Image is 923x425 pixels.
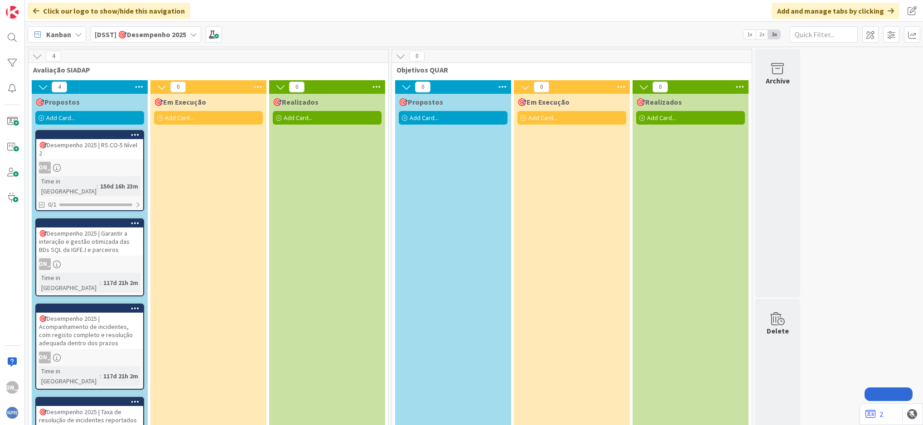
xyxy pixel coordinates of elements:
input: Quick Filter... [790,26,858,43]
span: Objetivos QUAR [396,65,740,74]
a: 🎯Desempenho 2025 | RS.CO-5 Nível 2[PERSON_NAME]Time in [GEOGRAPHIC_DATA]:150d 16h 23m0/1 [35,130,144,211]
div: Delete [767,325,789,336]
a: 🎯Desempenho 2025 | Garantir a interação e gestão otimizada das BDs SQL da IGFEJ e parceiros[PERSO... [35,218,144,296]
div: 🎯Desempenho 2025 | Acompanhamento de incidentes, com registo completo e resolução adequada dentro... [36,313,143,349]
div: Time in [GEOGRAPHIC_DATA] [39,273,100,293]
span: : [100,278,101,288]
div: 🎯Desempenho 2025 | RS.CO-5 Nível 2 [36,131,143,159]
b: [DSST] 🎯Desempenho 2025 [95,30,186,39]
div: 🎯Desempenho 2025 | RS.CO-5 Nível 2 [36,139,143,159]
span: 🎯Propostos [399,97,443,106]
span: Avaliação SIADAP [33,65,377,74]
span: 🎯Propostos [35,97,80,106]
div: 🎯Desempenho 2025 | Garantir a interação e gestão otimizada das BDs SQL da IGFEJ e parceiros [36,219,143,256]
span: 🎯Em Execução [517,97,570,106]
span: Add Card... [410,114,439,122]
span: Add Card... [165,114,194,122]
span: 2x [756,30,768,39]
a: 🎯Desempenho 2025 | Acompanhamento de incidentes, com registo completo e resolução adequada dentro... [35,304,144,390]
div: [PERSON_NAME] [39,352,51,363]
span: Add Card... [528,114,557,122]
div: Time in [GEOGRAPHIC_DATA] [39,366,100,386]
span: Add Card... [284,114,313,122]
div: Add and manage tabs by clicking [772,3,899,19]
div: [PERSON_NAME] [36,258,143,270]
div: 🎯Desempenho 2025 | Acompanhamento de incidentes, com registo completo e resolução adequada dentro... [36,304,143,349]
span: 🎯Em Execução [154,97,206,106]
img: Visit kanbanzone.com [6,6,19,19]
div: Click our logo to show/hide this navigation [28,3,190,19]
div: [PERSON_NAME] [6,381,19,394]
div: [PERSON_NAME] [39,258,51,270]
div: [PERSON_NAME] [39,162,51,174]
span: 0 [170,82,186,92]
span: 0/1 [48,200,57,209]
span: 0 [289,82,304,92]
div: 150d 16h 23m [98,181,140,191]
span: 🎯Realizados [636,97,682,106]
div: Time in [GEOGRAPHIC_DATA] [39,176,97,196]
div: [PERSON_NAME] [36,352,143,363]
img: avatar [6,406,19,419]
span: Add Card... [46,114,75,122]
a: 2 [865,409,883,420]
span: 0 [415,82,430,92]
span: 1x [744,30,756,39]
div: [PERSON_NAME] [36,162,143,174]
div: Archive [766,75,790,86]
span: : [97,181,98,191]
div: 117d 21h 2m [101,278,140,288]
span: 🎯Realizados [273,97,319,106]
span: 3x [768,30,780,39]
div: 117d 21h 2m [101,371,140,381]
span: 0 [409,51,425,62]
span: Add Card... [647,114,676,122]
span: 4 [52,82,67,92]
span: 4 [46,51,61,62]
div: 🎯Desempenho 2025 | Garantir a interação e gestão otimizada das BDs SQL da IGFEJ e parceiros [36,227,143,256]
span: : [100,371,101,381]
span: 0 [534,82,549,92]
span: 0 [652,82,668,92]
span: Kanban [46,29,71,40]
